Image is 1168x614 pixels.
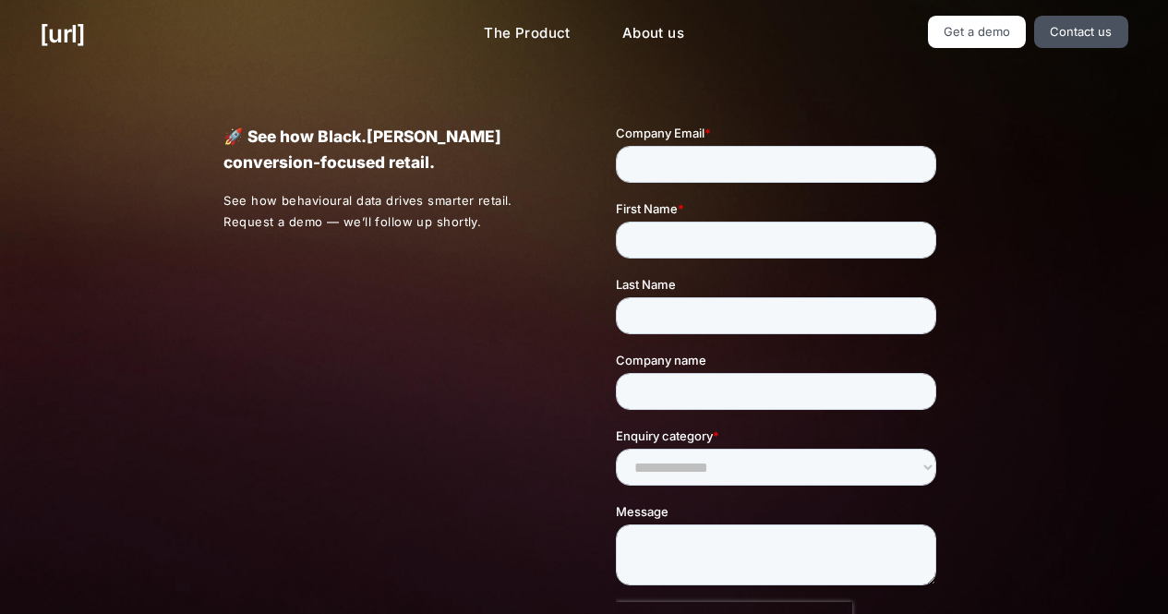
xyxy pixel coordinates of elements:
[469,16,585,52] a: The Product
[40,16,85,52] a: [URL]
[1034,16,1128,48] a: Contact us
[223,124,551,175] p: 🚀 See how Black.[PERSON_NAME] conversion-focused retail.
[223,190,552,233] p: See how behavioural data drives smarter retail. Request a demo — we’ll follow up shortly.
[928,16,1027,48] a: Get a demo
[608,16,699,52] a: About us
